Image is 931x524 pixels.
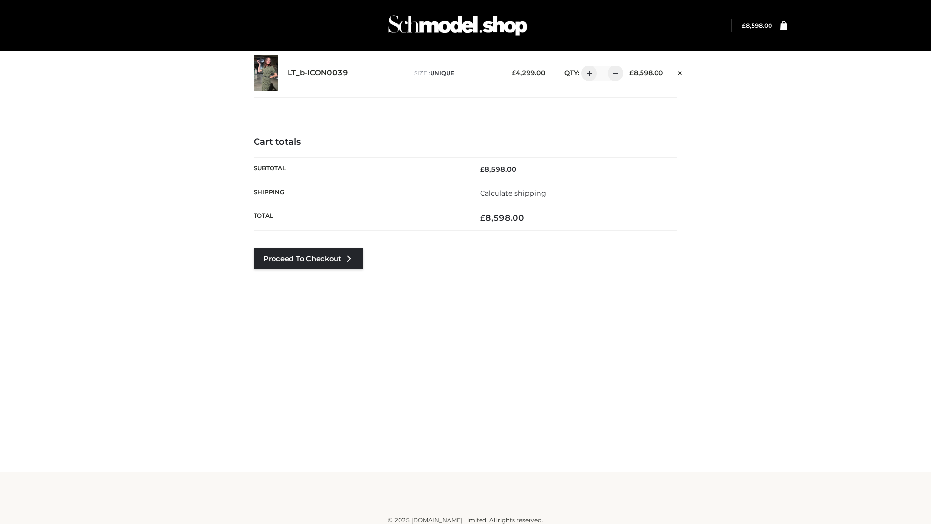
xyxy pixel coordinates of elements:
[555,65,620,81] div: QTY:
[254,157,465,181] th: Subtotal
[385,6,530,45] img: Schmodel Admin 964
[742,22,772,29] bdi: 8,598.00
[673,65,687,78] a: Remove this item
[414,69,502,78] p: size :
[480,213,485,223] span: £
[629,69,663,77] bdi: 8,598.00
[254,248,363,269] a: Proceed to Checkout
[254,205,465,231] th: Total
[480,165,484,174] span: £
[480,165,516,174] bdi: 8,598.00
[254,181,465,205] th: Shipping
[430,69,454,77] span: UNIQUE
[480,213,524,223] bdi: 8,598.00
[742,22,772,29] a: £8,598.00
[512,69,516,77] span: £
[288,68,348,78] a: LT_b-ICON0039
[512,69,545,77] bdi: 4,299.00
[742,22,746,29] span: £
[629,69,634,77] span: £
[254,137,677,147] h4: Cart totals
[480,189,546,197] a: Calculate shipping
